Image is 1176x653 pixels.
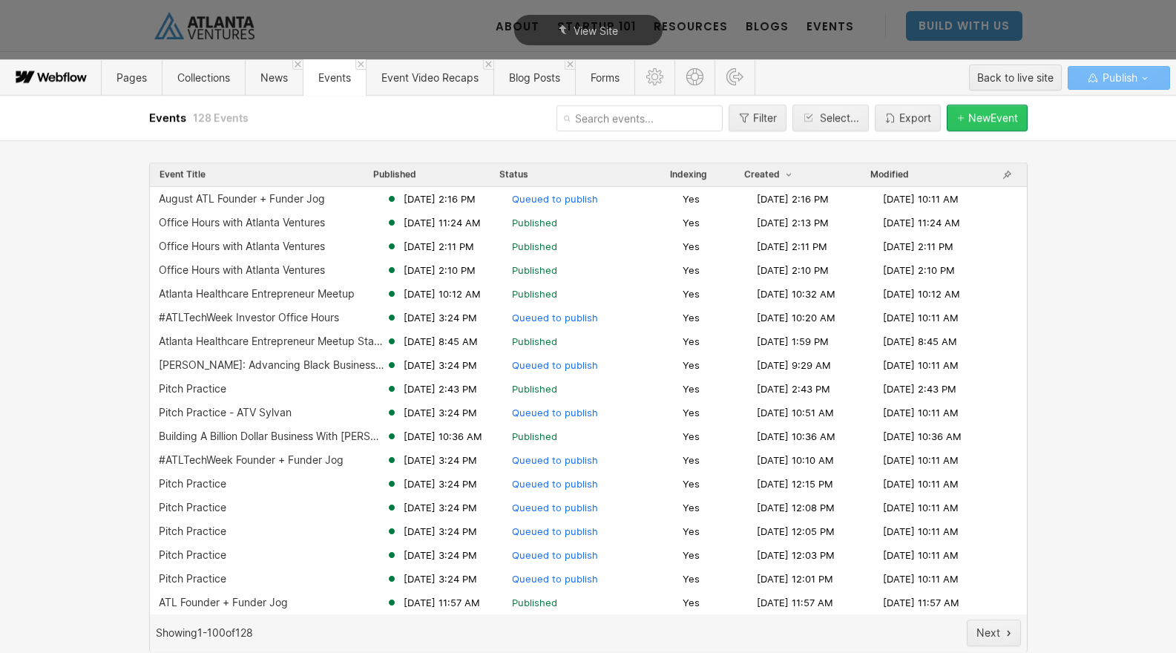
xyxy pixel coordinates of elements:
[757,358,831,372] span: [DATE] 9:29 AM
[683,311,700,324] span: Yes
[159,549,226,561] div: Pitch Practice
[683,453,700,467] span: Yes
[883,572,959,585] span: [DATE] 10:11 AM
[883,453,959,467] span: [DATE] 10:11 AM
[968,112,1018,124] div: New Event
[969,65,1062,91] button: Back to live site
[757,335,829,348] span: [DATE] 1:59 PM
[404,406,477,419] span: [DATE] 3:24 PM
[404,216,481,229] span: [DATE] 11:24 AM
[404,453,477,467] span: [DATE] 3:24 PM
[509,71,560,84] span: Blog Posts
[757,501,835,514] span: [DATE] 12:08 PM
[683,240,700,253] span: Yes
[404,240,474,253] span: [DATE] 2:11 PM
[404,477,477,490] span: [DATE] 3:24 PM
[757,240,827,253] span: [DATE] 2:11 PM
[404,572,477,585] span: [DATE] 3:24 PM
[404,382,477,396] span: [DATE] 2:43 PM
[757,216,829,229] span: [DATE] 2:13 PM
[743,168,795,181] button: Created
[159,288,355,300] div: Atlanta Healthcare Entrepreneur Meetup
[404,335,478,348] span: [DATE] 8:45 AM
[870,168,910,181] button: Modified
[512,453,598,467] span: Queued to publish
[683,192,700,206] span: Yes
[757,192,829,206] span: [DATE] 2:16 PM
[883,240,953,253] span: [DATE] 2:11 PM
[512,216,557,229] span: Published
[499,168,529,181] button: Status
[883,311,959,324] span: [DATE] 10:11 AM
[683,382,700,396] span: Yes
[404,548,477,562] span: [DATE] 3:24 PM
[512,596,557,609] span: Published
[757,477,833,490] span: [DATE] 12:15 PM
[744,168,795,180] span: Created
[574,24,618,37] span: View Site
[404,263,476,277] span: [DATE] 2:10 PM
[292,59,303,70] a: Close 'News' tab
[683,572,700,585] span: Yes
[565,59,575,70] a: Close 'Blog Posts' tab
[883,430,962,443] span: [DATE] 10:36 AM
[683,216,700,229] span: Yes
[757,311,835,324] span: [DATE] 10:20 AM
[757,596,833,609] span: [DATE] 11:57 AM
[683,335,700,348] span: Yes
[757,572,833,585] span: [DATE] 12:01 PM
[499,168,528,180] div: Status
[512,358,598,372] span: Queued to publish
[883,335,957,348] span: [DATE] 8:45 AM
[883,548,959,562] span: [DATE] 10:11 AM
[381,71,479,84] span: Event Video Recaps
[683,596,700,609] span: Yes
[883,192,959,206] span: [DATE] 10:11 AM
[373,168,416,180] span: Published
[512,525,598,538] span: Queued to publish
[177,71,230,84] span: Collections
[757,406,834,419] span: [DATE] 10:51 AM
[512,382,557,396] span: Published
[753,112,777,124] div: Filter
[159,264,325,276] div: Office Hours with Atlanta Ventures
[159,335,386,347] div: Atlanta Healthcare Entrepreneur Meetup Startup Roundtable
[757,430,835,443] span: [DATE] 10:36 AM
[792,105,869,131] button: Select...
[683,548,700,562] span: Yes
[757,287,835,301] span: [DATE] 10:32 AM
[512,477,598,490] span: Queued to publish
[260,71,288,84] span: News
[404,192,476,206] span: [DATE] 2:16 PM
[159,383,226,395] div: Pitch Practice
[512,572,598,585] span: Queued to publish
[404,311,477,324] span: [DATE] 3:24 PM
[977,67,1054,89] div: Back to live site
[729,105,786,131] button: Filter
[512,406,598,419] span: Queued to publish
[683,358,700,372] span: Yes
[404,525,477,538] span: [DATE] 3:24 PM
[159,597,288,608] div: ATL Founder + Funder Jog
[159,454,344,466] div: #ATLTechWeek Founder + Funder Jog
[967,620,1021,646] button: Next page
[683,263,700,277] span: Yes
[159,478,226,490] div: Pitch Practice
[757,525,835,538] span: [DATE] 12:05 PM
[591,71,620,84] span: Forms
[193,111,249,124] span: 128 Events
[1100,67,1137,89] span: Publish
[159,217,325,229] div: Office Hours with Atlanta Ventures
[149,111,189,125] span: Events
[156,627,253,639] span: Showing 1 - 100 of 128
[512,311,598,324] span: Queued to publish
[757,382,830,396] span: [DATE] 2:43 PM
[883,596,959,609] span: [DATE] 11:57 AM
[669,168,708,181] button: Indexing
[947,105,1028,131] button: NewEvent
[159,525,226,537] div: Pitch Practice
[404,287,481,301] span: [DATE] 10:12 AM
[757,548,835,562] span: [DATE] 12:03 PM
[683,525,700,538] span: Yes
[883,263,955,277] span: [DATE] 2:10 PM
